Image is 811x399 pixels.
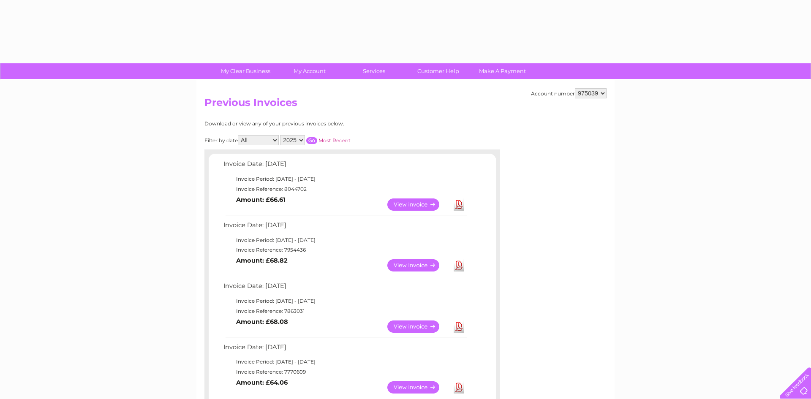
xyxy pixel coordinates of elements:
[221,235,468,245] td: Invoice Period: [DATE] - [DATE]
[221,245,468,255] td: Invoice Reference: 7954436
[339,63,409,79] a: Services
[204,135,426,145] div: Filter by date
[221,174,468,184] td: Invoice Period: [DATE] - [DATE]
[454,259,464,271] a: Download
[454,320,464,333] a: Download
[236,257,288,264] b: Amount: £68.82
[221,342,468,357] td: Invoice Date: [DATE]
[221,220,468,235] td: Invoice Date: [DATE]
[468,63,537,79] a: Make A Payment
[236,379,288,386] b: Amount: £64.06
[221,357,468,367] td: Invoice Period: [DATE] - [DATE]
[318,137,351,144] a: Most Recent
[204,121,426,127] div: Download or view any of your previous invoices below.
[275,63,345,79] a: My Account
[403,63,473,79] a: Customer Help
[221,184,468,194] td: Invoice Reference: 8044702
[221,296,468,306] td: Invoice Period: [DATE] - [DATE]
[454,381,464,394] a: Download
[387,198,449,211] a: View
[221,280,468,296] td: Invoice Date: [DATE]
[221,367,468,377] td: Invoice Reference: 7770609
[221,158,468,174] td: Invoice Date: [DATE]
[236,196,286,204] b: Amount: £66.61
[387,259,449,271] a: View
[531,88,607,98] div: Account number
[204,97,607,113] h2: Previous Invoices
[387,320,449,333] a: View
[387,381,449,394] a: View
[454,198,464,211] a: Download
[236,318,288,326] b: Amount: £68.08
[211,63,280,79] a: My Clear Business
[221,306,468,316] td: Invoice Reference: 7863031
